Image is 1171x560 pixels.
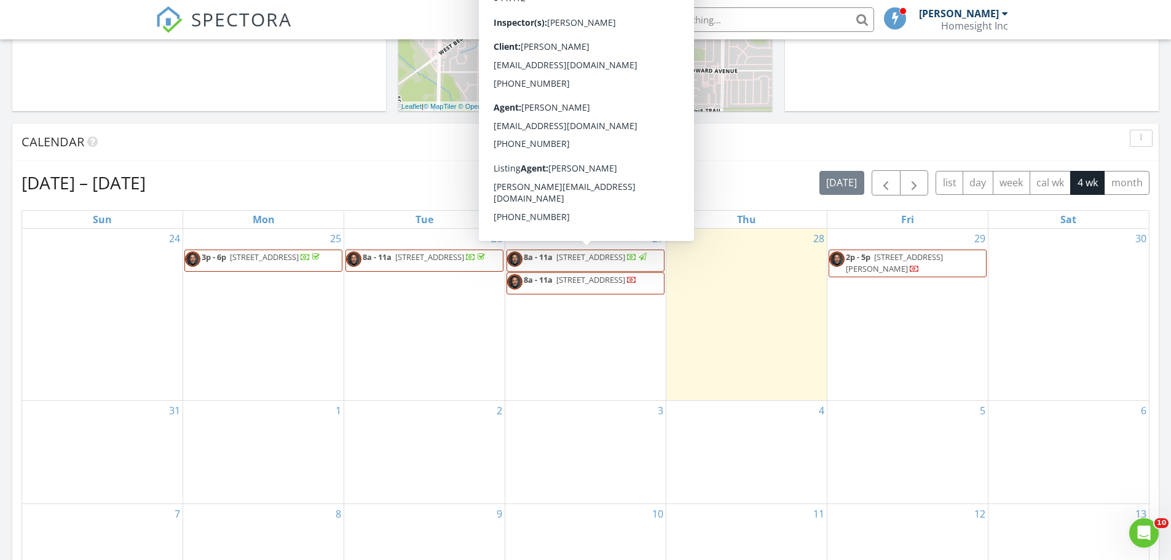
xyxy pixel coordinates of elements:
a: Go to September 2, 2025 [494,401,505,420]
td: Go to September 3, 2025 [505,401,666,504]
button: Previous [872,170,901,195]
td: Go to August 29, 2025 [827,229,988,401]
span: [STREET_ADDRESS] [395,251,464,262]
img: chriscircle.png [507,251,522,267]
a: © MapTiler [424,103,457,110]
a: Go to September 10, 2025 [650,504,666,524]
a: Go to September 3, 2025 [655,401,666,420]
iframe: Intercom live chat [1129,518,1159,548]
a: 8a - 11a [STREET_ADDRESS] [524,274,637,285]
a: Go to September 11, 2025 [811,504,827,524]
span: SPECTORA [191,6,292,32]
button: [DATE] [819,171,864,195]
span: 10 [1154,518,1169,528]
a: Go to September 5, 2025 [977,401,988,420]
div: [PERSON_NAME] [919,7,999,20]
button: Next [900,170,929,195]
a: Go to September 1, 2025 [333,401,344,420]
td: Go to August 27, 2025 [505,229,666,401]
span: 3p - 6p [202,251,226,262]
img: chriscircle.png [829,251,845,267]
td: Go to August 30, 2025 [988,229,1149,401]
a: © OpenStreetMap contributors [459,103,550,110]
a: Wednesday [572,211,598,228]
a: 2p - 5p [STREET_ADDRESS][PERSON_NAME] [846,251,943,274]
span: [STREET_ADDRESS][PERSON_NAME] [846,251,943,274]
button: list [936,171,963,195]
img: chriscircle.png [185,251,200,267]
a: Go to September 9, 2025 [494,504,505,524]
button: cal wk [1030,171,1071,195]
td: Go to September 5, 2025 [827,401,988,504]
a: 8a - 11a [STREET_ADDRESS] [507,250,664,272]
a: Tuesday [413,211,436,228]
td: Go to August 24, 2025 [22,229,183,401]
a: Leaflet [401,103,422,110]
a: Go to September 12, 2025 [972,504,988,524]
span: [STREET_ADDRESS] [556,251,625,262]
img: chriscircle.png [346,251,361,267]
div: | [398,101,553,112]
button: month [1104,171,1149,195]
a: Go to September 4, 2025 [816,401,827,420]
a: Go to September 6, 2025 [1138,401,1149,420]
a: Go to September 8, 2025 [333,504,344,524]
div: Homesight Inc [941,20,1008,32]
button: day [963,171,993,195]
a: 8a - 11a [STREET_ADDRESS] [524,251,649,262]
a: Go to August 28, 2025 [811,229,827,248]
td: Go to September 2, 2025 [344,401,505,504]
button: 4 wk [1070,171,1105,195]
a: Thursday [735,211,759,228]
td: Go to September 6, 2025 [988,401,1149,504]
span: [STREET_ADDRESS] [556,274,625,285]
span: 2p - 5p [846,251,870,262]
input: Search everything... [628,7,874,32]
a: Go to September 7, 2025 [172,504,183,524]
a: Go to August 25, 2025 [328,229,344,248]
td: Go to August 31, 2025 [22,401,183,504]
a: Go to August 27, 2025 [650,229,666,248]
a: 3p - 6p [STREET_ADDRESS] [202,251,322,262]
span: 8a - 11a [524,251,553,262]
a: 8a - 11a [STREET_ADDRESS] [363,251,487,262]
span: 8a - 11a [524,274,553,285]
a: 3p - 6p [STREET_ADDRESS] [184,250,342,272]
a: Go to August 31, 2025 [167,401,183,420]
a: 2p - 5p [STREET_ADDRESS][PERSON_NAME] [829,250,987,277]
a: Go to August 30, 2025 [1133,229,1149,248]
a: Friday [899,211,917,228]
a: Saturday [1058,211,1079,228]
span: 8a - 11a [363,251,392,262]
a: Monday [250,211,277,228]
a: Go to August 29, 2025 [972,229,988,248]
td: Go to August 25, 2025 [183,229,344,401]
span: [STREET_ADDRESS] [230,251,299,262]
a: SPECTORA [156,17,292,42]
a: 8a - 11a [STREET_ADDRESS] [345,250,503,272]
td: Go to September 1, 2025 [183,401,344,504]
a: 8a - 11a [STREET_ADDRESS] [507,272,664,294]
a: Go to August 26, 2025 [489,229,505,248]
a: Go to August 24, 2025 [167,229,183,248]
a: Sunday [90,211,114,228]
td: Go to September 4, 2025 [666,401,827,504]
button: week [993,171,1030,195]
a: Go to September 13, 2025 [1133,504,1149,524]
td: Go to August 26, 2025 [344,229,505,401]
img: The Best Home Inspection Software - Spectora [156,6,183,33]
img: chriscircle.png [507,274,522,290]
td: Go to August 28, 2025 [666,229,827,401]
h2: [DATE] – [DATE] [22,170,146,195]
span: Calendar [22,133,84,150]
